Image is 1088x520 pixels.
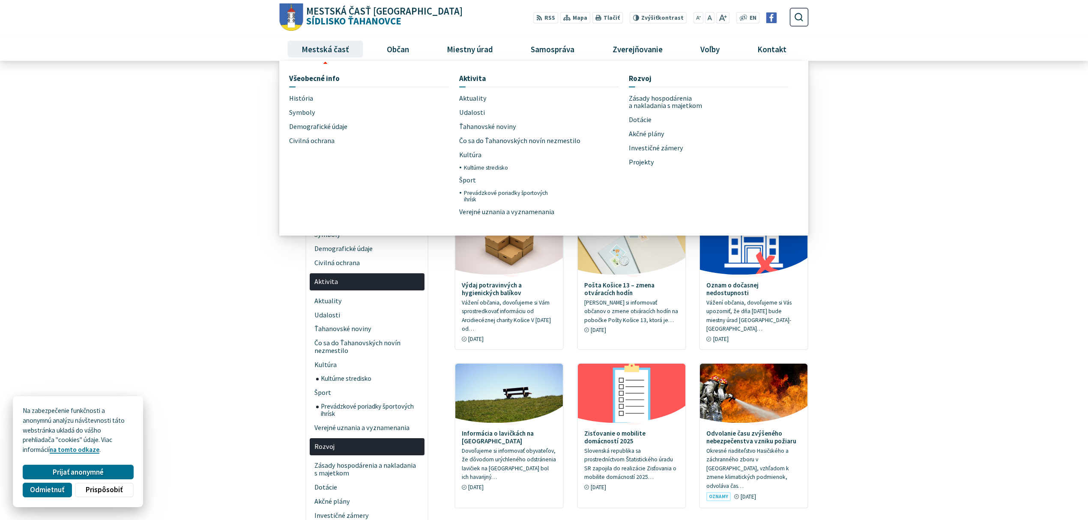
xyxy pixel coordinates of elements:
a: Projekty [629,155,726,170]
span: Prijať anonymné [53,468,104,477]
span: Odmietnuť [30,485,64,494]
span: RSS [544,14,555,23]
a: Zásady hospodárenia a nakladania s majetkom [629,91,726,113]
span: Udalosti [314,308,419,322]
h4: Odvolanie času zvýšeného nebezpečenstva vzniku požiaru [706,430,801,445]
img: Prejsť na Facebook stránku [766,12,777,23]
a: Informácia o lavičkách na [GEOGRAPHIC_DATA] Dovoľujeme si informovať obyvateľov, že dôvodom urých... [455,364,563,497]
a: Zásady hospodárenia a nakladania s majetkom [310,459,424,481]
a: Čo sa do Ťahanovských novín nezmestilo [459,134,619,148]
a: Šport [459,173,557,187]
span: [DATE] [468,484,484,491]
span: Rozvoj [629,71,652,87]
span: Šport [459,173,476,187]
span: Kontakt [754,37,789,60]
span: Prispôsobiť [86,485,123,494]
a: Mapa [560,12,590,24]
span: Kultúrne stredisko [321,372,419,386]
span: Akčné plány [629,127,664,141]
span: Kultúra [314,358,419,372]
span: Aktivita [314,275,419,289]
a: Udalosti [310,308,424,322]
img: Prejsť na domovskú stránku [279,3,303,31]
a: Demografické údaje [289,120,387,134]
a: RSS [533,12,558,24]
a: Kontakt [741,37,802,60]
span: Tlačiť [604,15,620,21]
span: Rozvoj [314,439,419,454]
p: Slovenská republika sa prostredníctvom Štatistického úradu SR zapojila do realizácie Zisťovania o... [584,447,679,482]
span: Kultúra [459,148,481,162]
button: Zvýšiťkontrast [630,12,687,24]
span: Aktuality [459,91,487,105]
button: Zmenšiť veľkosť písma [693,12,703,24]
span: Verejné uznania a vyznamenania [459,205,554,219]
a: Občan [371,37,425,60]
span: kontrast [641,15,684,21]
a: Šport [310,386,424,400]
a: Dotácie [310,480,424,494]
button: Zväčšiť veľkosť písma [716,12,729,24]
a: Civilná ochrana [310,256,424,270]
a: Ťahanovské noviny [310,322,424,336]
span: História [289,91,313,105]
span: Prevádzkové poriadky športových ihrísk [321,400,419,421]
a: Ťahanovské noviny [459,120,557,134]
button: Prispôsobiť [75,483,133,497]
a: Verejné uznania a vyznamenania [310,421,424,435]
a: Investičné zámery [629,141,726,155]
span: [DATE] [591,326,606,334]
h4: Pošta Košice 13 – zmena otváracích hodín [584,281,679,297]
a: Prevádzkové poriadky športových ihrísk [316,400,424,421]
span: Demografické údaje [314,242,419,256]
a: Logo Sídlisko Ťahanovce, prejsť na domovskú stránku. [279,3,462,31]
span: Mapa [573,14,587,23]
a: Civilná ochrana [289,134,387,148]
h4: Informácia o lavičkách na [GEOGRAPHIC_DATA] [462,430,556,445]
span: Občan [384,37,412,60]
a: Akčné plány [629,127,726,141]
a: Verejné uznania a vyznamenania [459,205,557,219]
a: Akčné plány [310,494,424,508]
a: Dotácie [629,113,789,127]
a: EN [747,14,759,23]
a: Aktivita [459,71,619,87]
a: Demografické údaje [310,242,424,256]
span: Udalosti [459,105,485,120]
a: Výdaj potravinvých a hygienických balíkov Vážení občania, dovoľujeme si Vám sprostredkovať inform... [455,215,563,349]
a: Mestská časť [286,37,365,60]
span: Demografické údaje [289,120,347,134]
button: Odmietnuť [23,483,72,497]
span: Mestská časť [GEOGRAPHIC_DATA] [306,6,463,16]
span: Čo sa do Ťahanovských novín nezmestilo [459,134,580,148]
p: Na zabezpečenie funkčnosti a anonymnú analýzu návštevnosti táto webstránka ukladá do vášho prehli... [23,406,133,455]
span: Aktuality [314,294,419,308]
span: [DATE] [741,493,756,500]
h4: Zisťovanie o mobilite domácností 2025 [584,430,679,445]
span: Akčné plány [314,494,419,508]
button: Tlačiť [592,12,623,24]
span: Projekty [629,155,654,170]
a: Pošta Košice 13 – zmena otváracích hodín [PERSON_NAME] si informovať občanov o zmene otváracích h... [578,215,685,340]
a: Samospráva [515,37,590,60]
a: Zverejňovanie [597,37,678,60]
a: na tomto odkaze [50,445,99,454]
span: Všeobecné info [289,71,340,87]
span: Kultúrne stredisko [464,162,508,173]
span: Civilná ochrana [289,134,335,148]
p: Vážení občania, dovoľujeme si Vás upozorniť, že dňa [DATE] bude miestny úrad [GEOGRAPHIC_DATA]-[G... [706,299,801,334]
a: Rozvoj [310,438,424,456]
span: Investičné zámery [629,141,683,155]
span: Prevádzkové poriadky športových ihrísk [464,187,557,205]
span: Civilná ochrana [314,256,419,270]
span: Ťahanovské noviny [459,120,516,134]
p: Vážení občania, dovoľujeme si Vám sprostredkovať informáciu od Arcidiecéznej charity Košice V [DA... [462,299,556,334]
a: Oznam o dočasnej nedostupnosti Vážení občania, dovoľujeme si Vás upozorniť, že dňa [DATE] bude mi... [700,215,807,349]
span: Verejné uznania a vyznamenania [314,421,419,435]
a: Aktuality [310,294,424,308]
span: Mestská časť [299,37,353,60]
h4: Oznam o dočasnej nedostupnosti [706,281,801,297]
button: Prijať anonymné [23,465,133,479]
a: Voľby [684,37,735,60]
